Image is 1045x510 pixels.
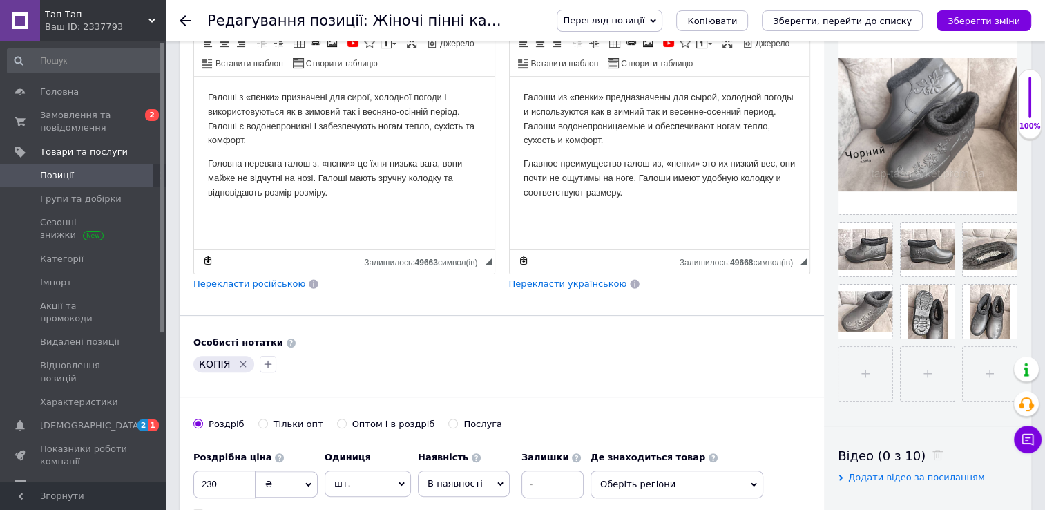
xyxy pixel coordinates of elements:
svg: Видалити мітку [238,359,249,370]
span: Перегляд позиції [563,15,644,26]
a: Джерело [425,35,477,50]
a: Вставити повідомлення [378,35,399,50]
a: Вставити шаблон [516,55,601,70]
a: Створити таблицю [291,55,380,70]
span: шт. [325,471,411,497]
span: 2 [137,419,148,431]
div: Оптом і в роздріб [352,418,435,431]
a: Джерело [740,35,792,50]
span: Показники роботи компанії [40,443,128,468]
iframe: Редактор, 7D932AEF-1978-4C60-9E8B-F25467EB33DC [194,77,495,249]
i: Зберегти зміни [948,16,1020,26]
a: По лівому краю [200,35,215,50]
a: По правому краю [233,35,249,50]
a: Максимізувати [404,35,419,50]
a: Вставити іконку [678,35,693,50]
div: Тільки опт [274,418,323,431]
a: Зробити резервну копію зараз [200,253,215,268]
span: Головна [40,86,79,98]
span: Відгуки [40,480,76,492]
a: Вставити іконку [362,35,377,50]
b: Залишки [521,452,568,462]
i: Зберегти, перейти до списку [773,16,912,26]
button: Зберегти, перейти до списку [762,10,923,31]
span: 49668 [730,258,753,267]
a: Таблиця [291,35,307,50]
div: Ваш ID: 2337793 [45,21,166,33]
a: По центру [217,35,232,50]
span: Вставити шаблон [213,58,283,70]
div: 100% [1019,122,1041,131]
span: Потягніть для зміни розмірів [485,258,492,265]
div: Роздріб [209,418,245,431]
span: Тап-Тап [45,8,148,21]
span: 1 [148,419,159,431]
span: Сезонні знижки [40,216,128,241]
button: Копіювати [676,10,748,31]
span: ₴ [265,479,272,489]
a: Зображення [640,35,655,50]
a: Таблиця [607,35,622,50]
h1: Редагування позиції: Жіночі пінні калоші [207,12,522,29]
span: [DEMOGRAPHIC_DATA] [40,419,142,432]
a: Зробити резервну копію зараз [516,253,531,268]
div: Кiлькiсть символiв [364,254,484,267]
span: Відео (0 з 10) [838,448,926,463]
input: Пошук [7,48,163,73]
div: Повернутися назад [180,15,191,26]
iframe: Редактор, FFAF4A8F-1CE7-43B8-B450-F8C077247B3C [510,77,810,249]
span: Перекласти російською [193,278,305,289]
span: Перекласти українською [509,278,627,289]
a: Максимізувати [720,35,735,50]
a: Вставити/Редагувати посилання (Ctrl+L) [308,35,323,50]
div: Послуга [463,418,502,431]
span: Копіювати [687,16,737,26]
button: Зберегти зміни [937,10,1031,31]
a: Збільшити відступ [586,35,602,50]
span: Оберіть регіони [591,471,763,498]
span: Створити таблицю [304,58,378,70]
input: - [521,471,584,498]
span: Акції та промокоди [40,300,128,325]
a: Вставити повідомлення [694,35,714,50]
a: Вставити/Редагувати посилання (Ctrl+L) [624,35,639,50]
b: Де знаходиться товар [591,452,705,462]
a: Вставити шаблон [200,55,285,70]
span: КОПІЯ [199,359,230,370]
a: По центру [533,35,548,50]
span: Потягніть для зміни розмірів [800,258,807,265]
b: Особисті нотатки [193,337,283,348]
div: Кiлькiсть символiв [680,254,800,267]
span: Вставити шаблон [529,58,599,70]
a: Додати відео з YouTube [661,35,676,50]
span: Відновлення позицій [40,359,128,384]
span: Видалені позиції [40,336,119,348]
span: Категорії [40,253,84,265]
span: Замовлення та повідомлення [40,109,128,134]
span: Імпорт [40,276,72,289]
a: По лівому краю [516,35,531,50]
a: Збільшити відступ [271,35,286,50]
div: 100% Якість заповнення [1018,69,1042,139]
span: Джерело [754,38,790,50]
a: По правому краю [549,35,564,50]
span: 2 [145,109,159,121]
button: Чат з покупцем [1014,426,1042,453]
b: Наявність [418,452,468,462]
span: Характеристики [40,396,118,408]
b: Роздрібна ціна [193,452,271,462]
span: 49663 [414,258,437,267]
span: В наявності [428,478,483,489]
span: Групи та добірки [40,193,122,205]
span: Додати відео за посиланням [848,472,985,482]
a: Зображення [325,35,340,50]
a: Зменшити відступ [570,35,585,50]
a: Створити таблицю [606,55,695,70]
span: Створити таблицю [619,58,693,70]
